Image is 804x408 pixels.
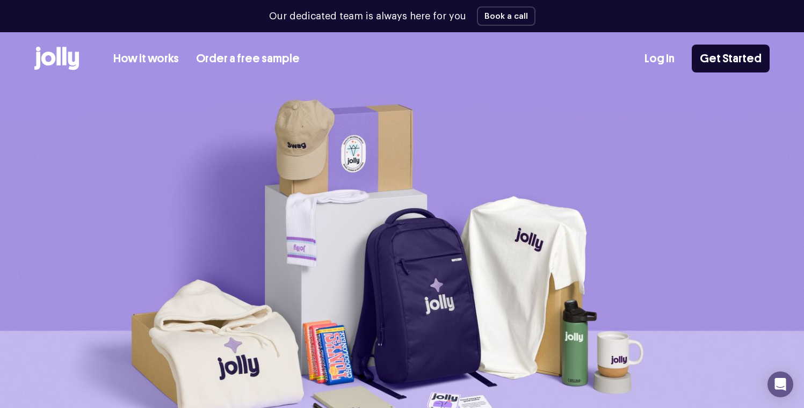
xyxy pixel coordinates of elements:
a: Get Started [692,45,770,72]
a: Order a free sample [196,50,300,68]
div: Open Intercom Messenger [767,371,793,397]
a: How it works [113,50,179,68]
button: Book a call [477,6,535,26]
a: Log In [644,50,675,68]
p: Our dedicated team is always here for you [269,9,466,24]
